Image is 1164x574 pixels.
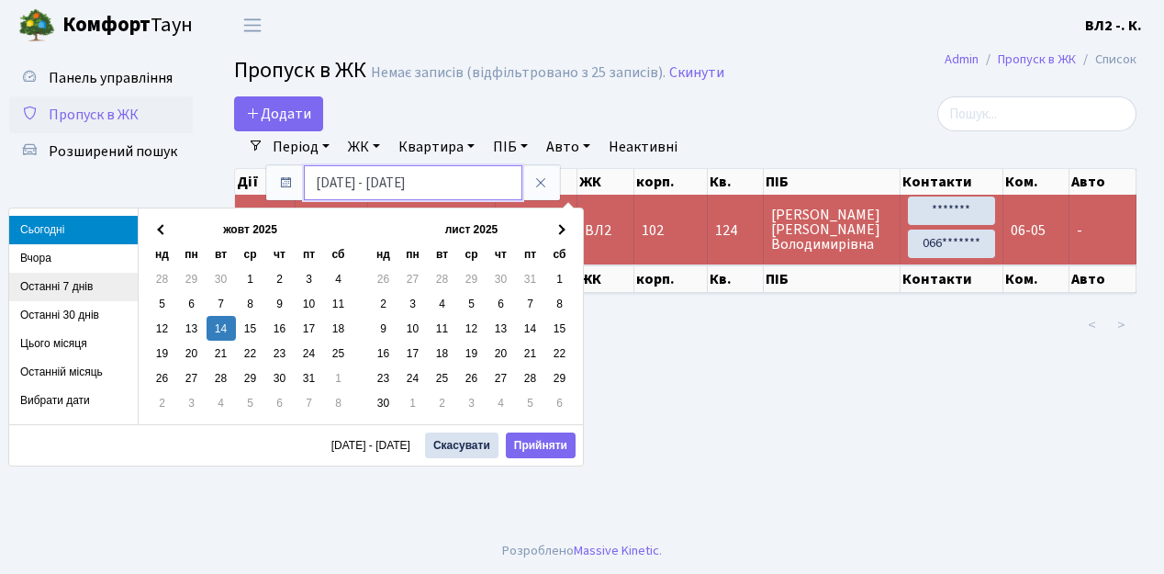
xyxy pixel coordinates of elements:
[398,217,545,242] th: лист 2025
[545,242,575,266] th: сб
[585,223,626,238] span: ВЛ2
[708,169,764,195] th: Кв.
[577,265,634,293] th: ЖК
[207,266,236,291] td: 30
[177,242,207,266] th: пн
[236,291,265,316] td: 8
[516,316,545,341] td: 14
[425,433,498,458] button: Скасувати
[369,291,398,316] td: 2
[398,242,428,266] th: пн
[265,131,337,163] a: Період
[9,216,138,244] li: Сьогодні
[9,60,193,96] a: Панель управління
[369,266,398,291] td: 26
[177,291,207,316] td: 6
[207,366,236,390] td: 28
[487,291,516,316] td: 6
[9,133,193,170] a: Розширений пошук
[9,96,193,133] a: Пропуск в ЖК
[148,242,177,266] th: нд
[545,266,575,291] td: 1
[1069,265,1136,293] th: Авто
[9,244,138,273] li: Вчора
[516,341,545,366] td: 21
[1076,50,1136,70] li: Список
[487,390,516,415] td: 4
[634,265,708,293] th: корп.
[236,390,265,415] td: 5
[457,291,487,316] td: 5
[369,366,398,390] td: 23
[295,366,324,390] td: 31
[601,131,685,163] a: Неактивні
[1003,169,1070,195] th: Ком.
[371,64,666,82] div: Немає записів (відфільтровано з 25 записів).
[457,316,487,341] td: 12
[324,316,353,341] td: 18
[1069,169,1136,195] th: Авто
[9,273,138,301] li: Останні 7 днів
[577,169,634,195] th: ЖК
[539,131,598,163] a: Авто
[428,291,457,316] td: 4
[917,40,1164,79] nav: breadcrumb
[545,291,575,316] td: 8
[487,316,516,341] td: 13
[295,316,324,341] td: 17
[487,242,516,266] th: чт
[545,390,575,415] td: 6
[369,242,398,266] th: нд
[62,10,193,41] span: Таун
[177,390,207,415] td: 3
[369,390,398,415] td: 30
[324,390,353,415] td: 8
[9,330,138,358] li: Цього місяця
[369,316,398,341] td: 9
[236,316,265,341] td: 15
[516,242,545,266] th: пт
[49,141,177,162] span: Розширений пошук
[457,390,487,415] td: 3
[177,217,324,242] th: жовт 2025
[574,541,659,560] a: Massive Kinetic
[487,341,516,366] td: 20
[901,265,1003,293] th: Контакти
[516,266,545,291] td: 31
[295,390,324,415] td: 7
[945,50,979,69] a: Admin
[391,131,482,163] a: Квартира
[457,366,487,390] td: 26
[9,387,138,415] li: Вибрати дати
[764,169,901,195] th: ПІБ
[764,265,901,293] th: ПІБ
[398,366,428,390] td: 24
[642,220,664,241] span: 102
[457,242,487,266] th: ср
[937,96,1136,131] input: Пошук...
[148,291,177,316] td: 5
[771,208,892,252] span: [PERSON_NAME] [PERSON_NAME] Володимирівна
[148,366,177,390] td: 26
[265,291,295,316] td: 9
[207,242,236,266] th: вт
[265,242,295,266] th: чт
[236,266,265,291] td: 1
[236,242,265,266] th: ср
[9,358,138,387] li: Останній місяць
[148,266,177,291] td: 28
[428,242,457,266] th: вт
[295,242,324,266] th: пт
[265,316,295,341] td: 16
[295,341,324,366] td: 24
[236,366,265,390] td: 29
[324,291,353,316] td: 11
[669,64,724,82] a: Скинути
[295,291,324,316] td: 10
[487,366,516,390] td: 27
[428,316,457,341] td: 11
[148,390,177,415] td: 2
[235,169,296,195] th: Дії
[341,131,387,163] a: ЖК
[369,341,398,366] td: 16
